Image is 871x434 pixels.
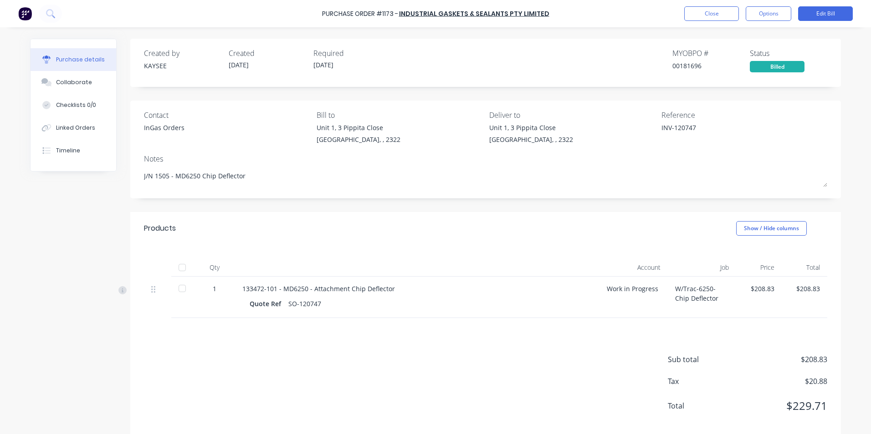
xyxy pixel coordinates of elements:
[672,48,750,59] div: MYOB PO #
[746,6,791,21] button: Options
[661,110,827,121] div: Reference
[798,6,853,21] button: Edit Bill
[313,48,391,59] div: Required
[144,61,221,71] div: KAYSEE
[672,61,750,71] div: 00181696
[599,258,668,277] div: Account
[750,61,804,72] div: Billed
[661,123,775,143] textarea: INV-120747
[250,297,288,310] div: Quote Ref
[31,116,116,139] button: Linked Orders
[194,258,235,277] div: Qty
[736,376,827,387] span: $20.88
[18,7,32,20] img: Factory
[736,221,807,236] button: Show / Hide columns
[789,284,820,293] div: $208.83
[56,101,96,109] div: Checklists 0/0
[56,124,95,132] div: Linked Orders
[317,110,482,121] div: Bill to
[599,277,668,318] div: Work in Progress
[144,48,221,59] div: Created by
[750,48,827,59] div: Status
[144,110,310,121] div: Contact
[229,48,306,59] div: Created
[242,284,592,293] div: 133472-101 - MD6250 - Attachment Chip Deflector
[56,146,80,155] div: Timeline
[31,94,116,116] button: Checklists 0/0
[684,6,739,21] button: Close
[489,110,655,121] div: Deliver to
[288,297,321,310] div: SO-120747
[144,153,827,164] div: Notes
[743,284,774,293] div: $208.83
[317,123,400,132] div: Unit 1, 3 Pippita Close
[322,9,398,19] div: Purchase Order #1173 -
[489,123,573,132] div: Unit 1, 3 Pippita Close
[144,167,827,187] textarea: J/N 1505 - MD6250 Chip Deflector
[31,48,116,71] button: Purchase details
[144,223,176,234] div: Products
[31,139,116,162] button: Timeline
[201,284,228,293] div: 1
[736,258,782,277] div: Price
[489,135,573,144] div: [GEOGRAPHIC_DATA], , 2322
[56,78,92,86] div: Collaborate
[317,135,400,144] div: [GEOGRAPHIC_DATA], , 2322
[31,71,116,94] button: Collaborate
[668,376,736,387] span: Tax
[668,277,736,318] div: W/Trac-6250-Chip Deflector
[56,56,105,64] div: Purchase details
[736,354,827,365] span: $208.83
[668,400,736,411] span: Total
[782,258,827,277] div: Total
[668,354,736,365] span: Sub total
[399,9,549,18] a: Industrial Gaskets & Sealants Pty Limited
[668,258,736,277] div: Job
[736,398,827,414] span: $229.71
[144,123,184,132] div: InGas Orders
